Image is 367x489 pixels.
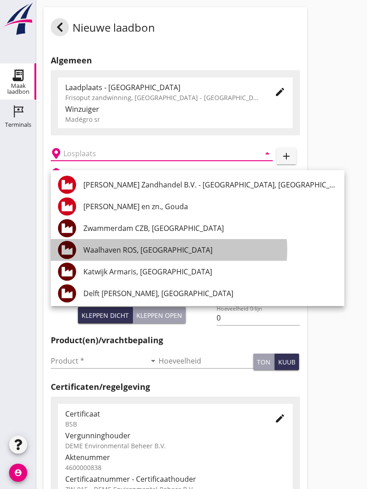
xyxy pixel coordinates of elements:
h2: Certificaten/regelgeving [51,381,300,393]
div: [PERSON_NAME] Zandhandel B.V. - [GEOGRAPHIC_DATA], [GEOGRAPHIC_DATA] [83,179,337,190]
div: Madégro sr [65,115,285,124]
div: Certificaat [65,408,260,419]
div: Delft [PERSON_NAME], [GEOGRAPHIC_DATA] [83,288,337,299]
div: Certificaatnummer - Certificaathouder [65,474,285,484]
i: edit [275,413,285,424]
i: account_circle [9,464,27,482]
h2: Beladen vaartuig [65,168,111,177]
button: ton [253,354,275,370]
i: edit [275,86,285,97]
input: Product * [51,354,146,368]
input: Losplaats [63,146,247,161]
div: Aktenummer [65,452,285,463]
i: arrow_drop_down [262,148,273,159]
h2: Algemeen [51,54,300,67]
div: Kleppen dicht [82,311,129,320]
button: Kleppen open [133,307,186,323]
div: Terminals [5,122,31,128]
h2: Product(en)/vrachtbepaling [51,334,300,346]
div: Katwijk Armaris, [GEOGRAPHIC_DATA] [83,266,337,277]
i: arrow_drop_down [148,355,159,366]
div: BSB [65,419,260,429]
div: 4600000838 [65,463,285,472]
div: Laadplaats - [GEOGRAPHIC_DATA] [65,82,260,93]
div: Winzuiger [65,104,285,115]
div: DEME Environmental Beheer B.V. [65,441,285,451]
div: Zwammerdam CZB, [GEOGRAPHIC_DATA] [83,223,337,234]
div: Frisoput zandwinning, [GEOGRAPHIC_DATA] - [GEOGRAPHIC_DATA]. [65,93,260,102]
div: kuub [278,357,295,367]
input: Hoeveelheid 0-lijn [217,311,299,325]
button: kuub [275,354,299,370]
div: Nieuwe laadbon [51,18,155,40]
div: Kleppen open [136,311,182,320]
div: Vergunninghouder [65,430,285,441]
img: logo-small.a267ee39.svg [2,2,34,36]
input: Hoeveelheid [159,354,254,368]
div: ton [257,357,270,367]
div: Waalhaven ROS, [GEOGRAPHIC_DATA] [83,244,337,255]
div: [PERSON_NAME] en zn., Gouda [83,201,337,212]
i: add [281,151,292,162]
button: Kleppen dicht [78,307,133,323]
